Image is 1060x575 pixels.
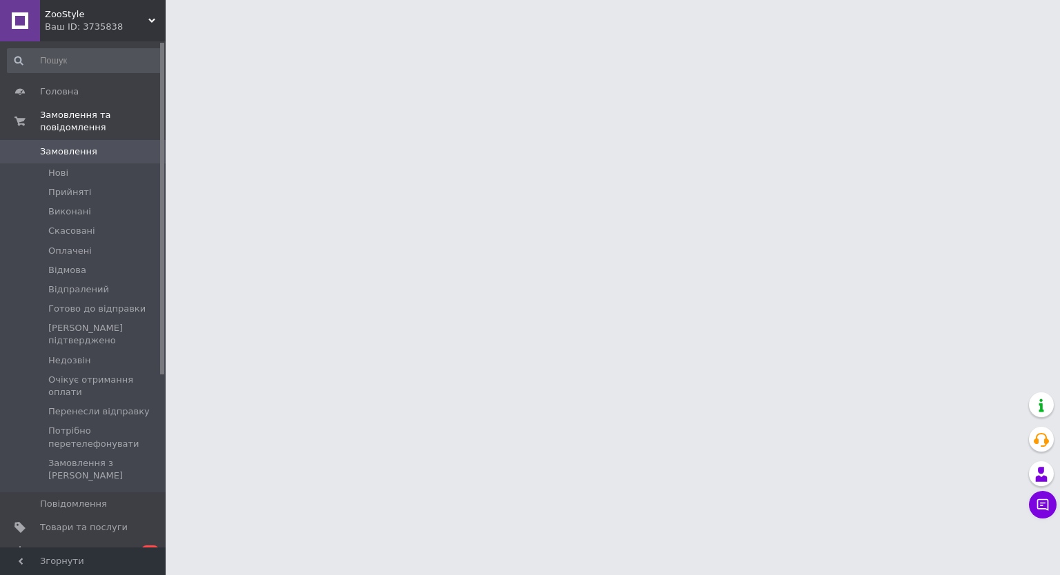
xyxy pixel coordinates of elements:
span: Повідомлення [40,498,107,510]
span: Замовлення з [PERSON_NAME] [48,457,161,482]
span: Головна [40,85,79,98]
span: Скасовані [48,225,95,237]
button: Чат з покупцем [1029,491,1057,518]
span: Замовлення [40,145,97,158]
span: Потрібно перетелефонувати [48,425,161,450]
span: Недозвін [48,354,90,367]
span: [DEMOGRAPHIC_DATA] [40,545,142,558]
span: Готово до відправки [48,303,146,315]
span: ZooStyle [45,8,148,21]
span: Прийняті [48,186,91,199]
span: Оплачені [48,245,92,257]
span: Перенесли відправку [48,405,150,418]
input: Пошук [7,48,163,73]
span: Товари та послуги [40,521,128,534]
span: [PERSON_NAME] підтверджено [48,322,161,347]
span: Нові [48,167,68,179]
span: Замовлення та повідомлення [40,109,166,134]
span: Виконані [48,205,91,218]
span: Очікує отримання оплати [48,374,161,399]
span: Відпралений [48,283,109,296]
span: 13 [141,545,159,557]
div: Ваш ID: 3735838 [45,21,166,33]
span: Відмова [48,264,86,276]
